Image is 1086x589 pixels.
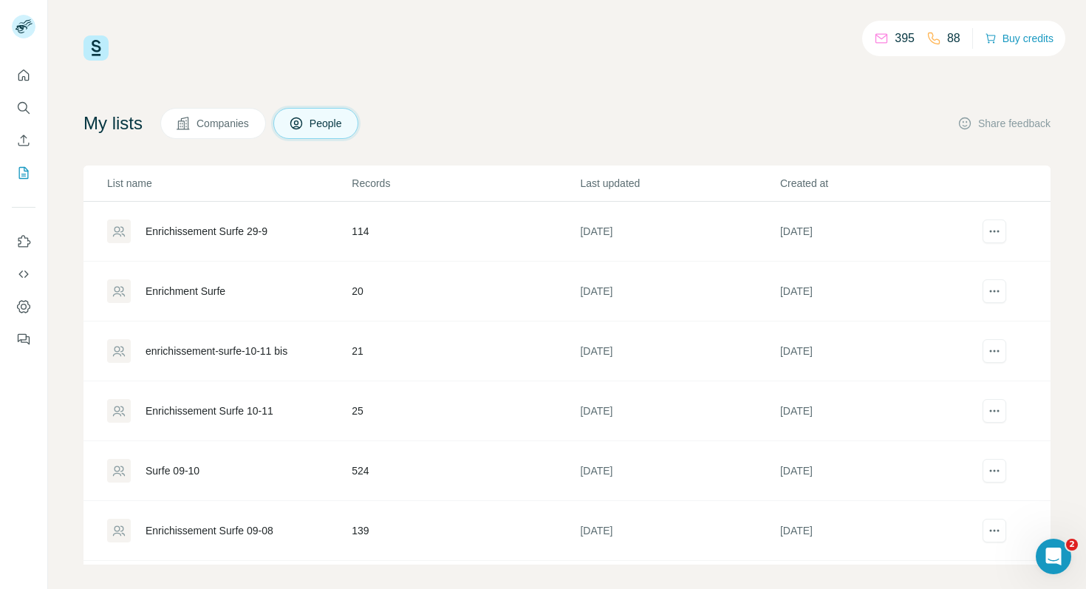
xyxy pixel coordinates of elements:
td: 114 [351,202,579,262]
button: Dashboard [12,293,35,320]
td: [DATE] [579,202,779,262]
span: People [310,116,344,131]
button: actions [983,459,1006,483]
td: [DATE] [779,262,979,321]
button: Search [12,95,35,121]
td: 21 [351,321,579,381]
p: List name [107,176,350,191]
td: [DATE] [579,501,779,561]
td: 139 [351,501,579,561]
td: 25 [351,381,579,441]
td: [DATE] [579,262,779,321]
p: Created at [780,176,978,191]
div: enrichissement-surfe-10-11 bis [146,344,287,358]
button: My lists [12,160,35,186]
iframe: Intercom live chat [1036,539,1071,574]
td: [DATE] [579,321,779,381]
td: 524 [351,441,579,501]
td: [DATE] [779,501,979,561]
h4: My lists [83,112,143,135]
button: Feedback [12,326,35,353]
p: 88 [947,30,960,47]
td: [DATE] [579,381,779,441]
button: Quick start [12,62,35,89]
button: actions [983,399,1006,423]
p: 395 [895,30,915,47]
button: actions [983,279,1006,303]
img: Surfe Logo [83,35,109,61]
div: Enrichissement Surfe 29-9 [146,224,267,239]
div: Enrichissement Surfe 10-11 [146,404,273,418]
td: [DATE] [779,381,979,441]
button: actions [983,339,1006,363]
td: [DATE] [779,441,979,501]
span: 2 [1066,539,1078,551]
button: Buy credits [985,28,1053,49]
p: Records [352,176,578,191]
button: actions [983,519,1006,542]
div: Enrichissement Surfe 09-08 [146,523,273,538]
button: Enrich CSV [12,127,35,154]
p: Last updated [580,176,778,191]
td: [DATE] [779,321,979,381]
button: Use Surfe on LinkedIn [12,228,35,255]
span: Companies [197,116,250,131]
button: actions [983,219,1006,243]
td: [DATE] [779,202,979,262]
div: Surfe 09-10 [146,463,199,478]
div: Enrichment Surfe [146,284,225,299]
button: Share feedback [957,116,1051,131]
button: Use Surfe API [12,261,35,287]
td: 20 [351,262,579,321]
td: [DATE] [579,441,779,501]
